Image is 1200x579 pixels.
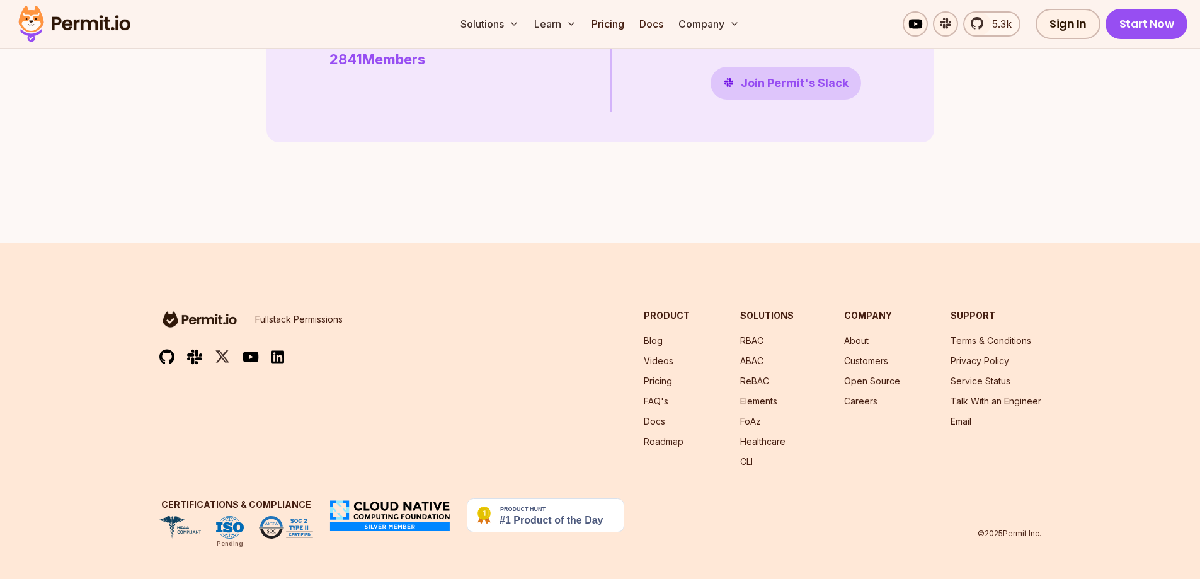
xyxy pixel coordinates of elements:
[740,456,753,467] a: CLI
[844,335,869,346] a: About
[271,350,284,364] img: linkedin
[644,375,672,386] a: Pricing
[740,309,794,322] h3: Solutions
[243,350,259,364] img: youtube
[215,349,230,365] img: twitter
[216,516,244,539] img: ISO
[951,396,1041,406] a: Talk With an Engineer
[255,313,343,326] p: Fullstack Permissions
[13,3,136,45] img: Permit logo
[159,498,313,511] h3: Certifications & Compliance
[740,335,763,346] a: RBAC
[740,436,786,447] a: Healthcare
[951,355,1009,366] a: Privacy Policy
[711,67,861,100] a: Join Permit's Slack
[673,11,745,37] button: Company
[951,416,971,427] a: Email
[1106,9,1188,39] a: Start Now
[844,396,877,406] a: Careers
[159,516,201,539] img: HIPAA
[951,335,1031,346] a: Terms & Conditions
[985,16,1012,32] span: 5.3k
[844,375,900,386] a: Open Source
[329,49,511,70] p: 2841 Members
[644,309,690,322] h3: Product
[644,416,665,427] a: Docs
[1036,9,1100,39] a: Sign In
[455,11,524,37] button: Solutions
[951,309,1041,322] h3: Support
[159,309,240,330] img: logo
[844,355,888,366] a: Customers
[259,516,313,539] img: SOC
[644,335,663,346] a: Blog
[978,529,1041,539] p: © 2025 Permit Inc.
[844,309,900,322] h3: Company
[963,11,1020,37] a: 5.3k
[740,416,761,427] a: FoAz
[951,375,1010,386] a: Service Status
[187,348,202,365] img: slack
[740,396,777,406] a: Elements
[644,396,668,406] a: FAQ's
[644,355,673,366] a: Videos
[467,498,624,532] img: Permit.io - Never build permissions again | Product Hunt
[159,349,174,365] img: github
[644,436,683,447] a: Roadmap
[634,11,668,37] a: Docs
[740,355,763,366] a: ABAC
[740,375,769,386] a: ReBAC
[529,11,581,37] button: Learn
[217,539,243,549] div: Pending
[586,11,629,37] a: Pricing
